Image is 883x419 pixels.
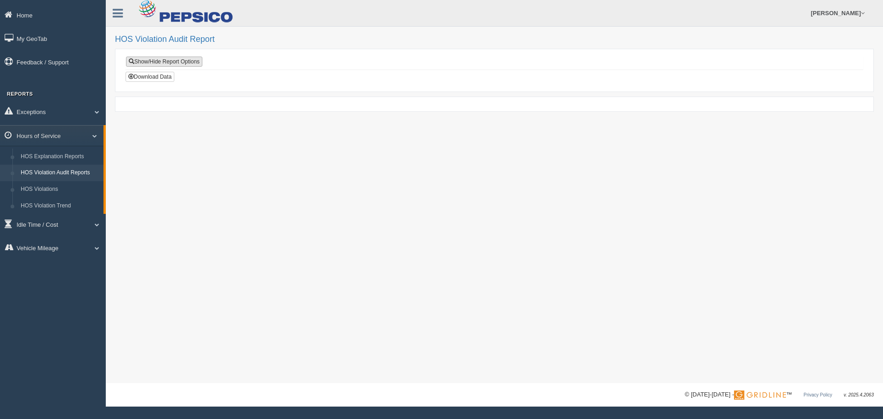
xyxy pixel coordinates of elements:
[126,57,202,67] a: Show/Hide Report Options
[126,72,174,82] button: Download Data
[734,390,786,400] img: Gridline
[17,181,103,198] a: HOS Violations
[685,390,874,400] div: © [DATE]-[DATE] - ™
[803,392,832,397] a: Privacy Policy
[17,165,103,181] a: HOS Violation Audit Reports
[115,35,874,44] h2: HOS Violation Audit Report
[17,149,103,165] a: HOS Explanation Reports
[17,198,103,214] a: HOS Violation Trend
[844,392,874,397] span: v. 2025.4.2063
